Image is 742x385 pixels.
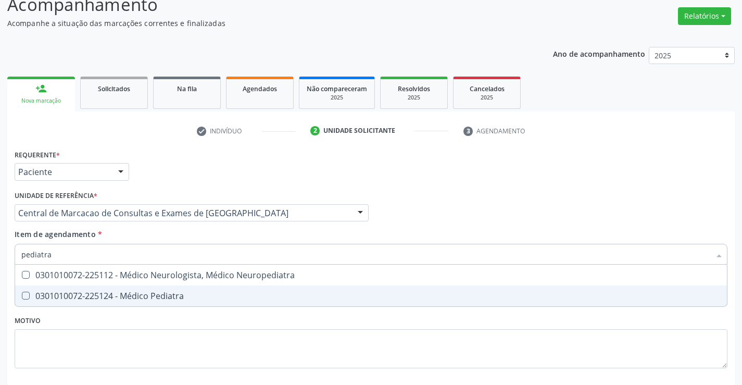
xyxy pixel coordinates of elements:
div: 0301010072-225124 - Médico Pediatra [21,292,721,300]
div: 0301010072-225112 - Médico Neurologista, Médico Neuropediatra [21,271,721,279]
span: Central de Marcacao de Consultas e Exames de [GEOGRAPHIC_DATA] [18,208,347,218]
span: Agendados [243,84,277,93]
span: Solicitados [98,84,130,93]
span: Item de agendamento [15,229,96,239]
p: Acompanhe a situação das marcações correntes e finalizadas [7,18,517,29]
label: Motivo [15,313,41,329]
div: 2025 [307,94,367,102]
span: Paciente [18,167,108,177]
div: person_add [35,83,47,94]
span: Resolvidos [398,84,430,93]
div: Nova marcação [15,97,68,105]
span: Cancelados [470,84,505,93]
div: 2025 [388,94,440,102]
div: Unidade solicitante [323,126,395,135]
input: Buscar por procedimentos [21,244,710,265]
div: 2025 [461,94,513,102]
button: Relatórios [678,7,731,25]
span: Na fila [177,84,197,93]
p: Ano de acompanhamento [553,47,645,60]
label: Unidade de referência [15,188,97,204]
span: Não compareceram [307,84,367,93]
label: Requerente [15,147,60,163]
div: 2 [310,126,320,135]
